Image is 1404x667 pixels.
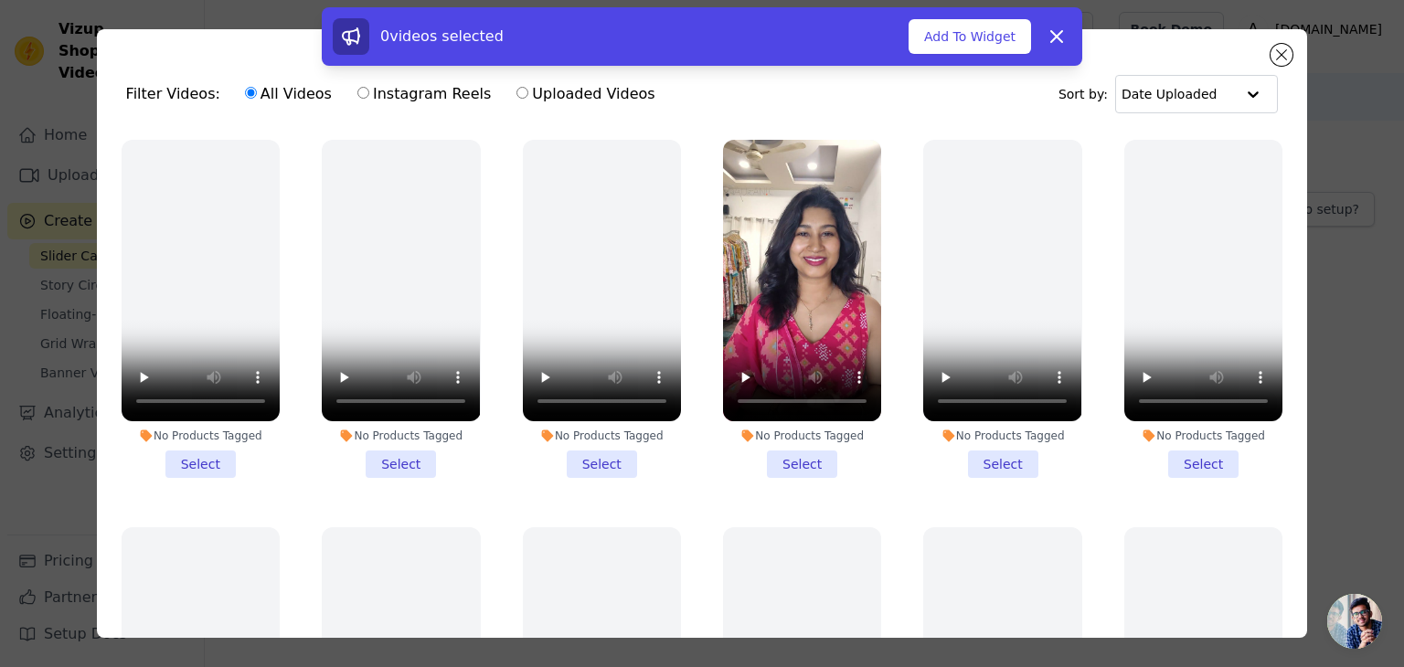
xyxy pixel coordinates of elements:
[244,82,333,106] label: All Videos
[126,73,665,115] div: Filter Videos:
[322,429,480,443] div: No Products Tagged
[380,27,504,45] span: 0 videos selected
[1327,594,1382,649] a: Open chat
[516,82,655,106] label: Uploaded Videos
[909,19,1031,54] button: Add To Widget
[122,429,280,443] div: No Products Tagged
[723,429,881,443] div: No Products Tagged
[356,82,492,106] label: Instagram Reels
[923,429,1081,443] div: No Products Tagged
[523,429,681,443] div: No Products Tagged
[1124,429,1282,443] div: No Products Tagged
[1058,75,1279,113] div: Sort by:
